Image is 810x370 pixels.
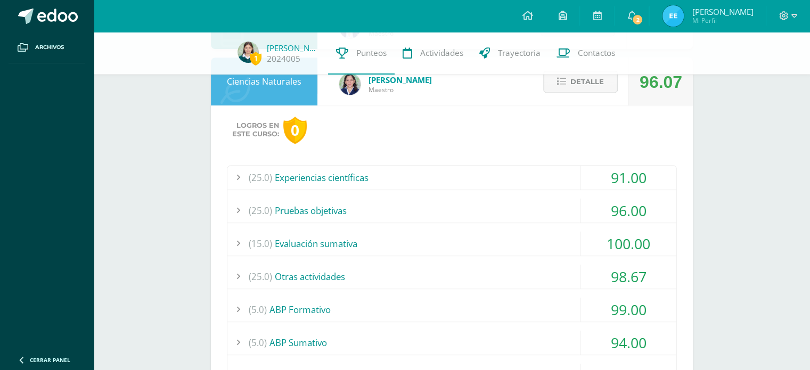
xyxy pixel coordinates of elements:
div: Evaluación sumativa [227,232,676,256]
span: (15.0) [249,232,272,256]
span: [PERSON_NAME] [369,75,432,85]
div: 100.00 [580,232,676,256]
span: (5.0) [249,331,267,355]
div: ABP Sumativo [227,331,676,355]
div: 0 [283,117,307,144]
span: 2 [632,14,643,26]
div: 96.00 [580,199,676,223]
img: cd536c4fce2dba6644e2e245d60057c8.png [662,5,684,27]
a: Trayectoria [471,32,549,75]
span: Cerrar panel [30,356,70,364]
div: Experiencias científicas [227,166,676,190]
div: Ciencias Naturales [211,57,317,105]
span: Maestro [369,85,432,94]
span: Archivos [35,43,64,52]
span: [PERSON_NAME] [692,6,753,17]
img: 9a9703091ec26d7c5ea524547f38eb46.png [238,42,259,63]
span: Detalle [570,72,604,92]
span: (25.0) [249,166,272,190]
div: 99.00 [580,298,676,322]
span: (25.0) [249,265,272,289]
button: Detalle [543,71,618,93]
a: Contactos [549,32,623,75]
a: Actividades [395,32,471,75]
span: Actividades [420,47,463,59]
span: 1 [250,52,261,65]
a: 2024005 [267,53,300,64]
div: ABP Formativo [227,298,676,322]
a: Archivos [9,32,85,63]
span: Logros en este curso: [232,121,279,138]
a: Punteos [328,32,395,75]
span: Mi Perfil [692,16,753,25]
span: Punteos [356,47,387,59]
div: 96.07 [640,58,682,106]
span: (5.0) [249,298,267,322]
span: (25.0) [249,199,272,223]
div: 94.00 [580,331,676,355]
div: 98.67 [580,265,676,289]
img: 34baededec4b5a5d684641d5d0f97b48.png [339,73,361,95]
div: Pruebas objetivas [227,199,676,223]
span: Trayectoria [498,47,541,59]
span: Contactos [578,47,615,59]
a: [PERSON_NAME] [267,43,320,53]
div: Otras actividades [227,265,676,289]
div: 91.00 [580,166,676,190]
